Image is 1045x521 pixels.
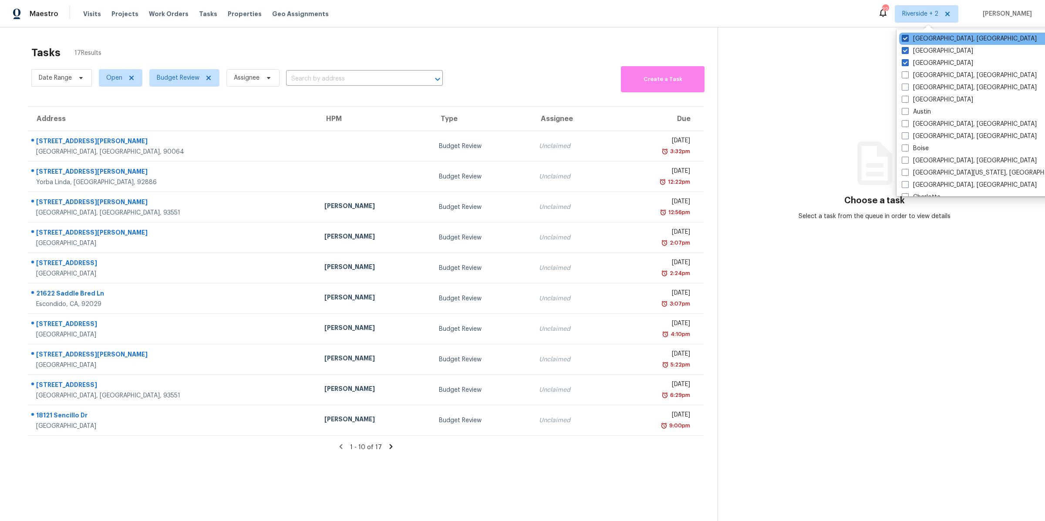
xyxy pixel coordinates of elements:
div: Budget Review [439,203,526,212]
div: [GEOGRAPHIC_DATA] [36,422,310,430]
span: 1 - 10 of 17 [350,444,382,450]
img: Overdue Alarm Icon [659,178,666,186]
div: Unclaimed [539,355,605,364]
h2: Tasks [31,48,61,57]
label: [GEOGRAPHIC_DATA], [GEOGRAPHIC_DATA] [902,34,1037,43]
img: Overdue Alarm Icon [661,299,668,308]
div: [STREET_ADDRESS][PERSON_NAME] [36,228,310,239]
button: Open [431,73,444,85]
div: [PERSON_NAME] [324,323,425,334]
div: Unclaimed [539,325,605,333]
div: Unclaimed [539,294,605,303]
span: Date Range [39,74,72,82]
div: Budget Review [439,264,526,272]
div: 21622 Saddle Bred Ln [36,289,310,300]
button: Create a Task [621,66,705,92]
img: Overdue Alarm Icon [661,239,668,247]
div: [DATE] [620,380,690,391]
div: [DATE] [620,410,690,421]
span: Create a Task [625,74,700,84]
label: [GEOGRAPHIC_DATA], [GEOGRAPHIC_DATA] [902,120,1037,128]
div: Budget Review [439,233,526,242]
div: [STREET_ADDRESS] [36,259,310,269]
div: [PERSON_NAME] [324,202,425,212]
div: [GEOGRAPHIC_DATA] [36,330,310,339]
img: Overdue Alarm Icon [662,330,669,339]
div: [DATE] [620,136,690,147]
label: [GEOGRAPHIC_DATA], [GEOGRAPHIC_DATA] [902,181,1037,189]
label: [GEOGRAPHIC_DATA], [GEOGRAPHIC_DATA] [902,71,1037,80]
span: Geo Assignments [272,10,329,18]
div: [GEOGRAPHIC_DATA], [GEOGRAPHIC_DATA], 90064 [36,148,310,156]
img: Overdue Alarm Icon [661,269,668,278]
div: [PERSON_NAME] [324,415,425,426]
div: Budget Review [439,355,526,364]
label: [GEOGRAPHIC_DATA] [902,95,973,104]
div: Unclaimed [539,203,605,212]
div: [GEOGRAPHIC_DATA], [GEOGRAPHIC_DATA], 93551 [36,208,310,217]
div: 4:10pm [669,330,690,339]
div: [GEOGRAPHIC_DATA] [36,361,310,370]
div: Yorba Linda, [GEOGRAPHIC_DATA], 92886 [36,178,310,187]
th: Assignee [532,107,612,131]
span: Maestro [30,10,58,18]
span: Projects [111,10,138,18]
div: Unclaimed [539,233,605,242]
img: Overdue Alarm Icon [661,147,668,156]
span: Open [106,74,122,82]
div: Budget Review [439,325,526,333]
div: [GEOGRAPHIC_DATA] [36,239,310,248]
label: Austin [902,108,931,116]
label: [GEOGRAPHIC_DATA], [GEOGRAPHIC_DATA] [902,156,1037,165]
div: Unclaimed [539,386,605,394]
div: [STREET_ADDRESS] [36,380,310,391]
div: Budget Review [439,416,526,425]
div: [DATE] [620,319,690,330]
label: [GEOGRAPHIC_DATA] [902,47,973,55]
div: [DATE] [620,197,690,208]
div: [PERSON_NAME] [324,262,425,273]
div: 2:07pm [668,239,690,247]
span: Tasks [199,11,217,17]
div: 9:00pm [667,421,690,430]
div: Unclaimed [539,142,605,151]
div: Unclaimed [539,416,605,425]
th: Type [432,107,533,131]
div: [DATE] [620,228,690,239]
div: Budget Review [439,386,526,394]
div: [PERSON_NAME] [324,232,425,243]
div: [PERSON_NAME] [324,384,425,395]
span: Properties [228,10,262,18]
div: [PERSON_NAME] [324,293,425,304]
div: 12:56pm [667,208,690,217]
label: [GEOGRAPHIC_DATA] [902,59,973,67]
div: [DATE] [620,350,690,360]
div: 6:29pm [668,391,690,400]
div: [PERSON_NAME] [324,354,425,365]
div: 18121 Sencillo Dr [36,411,310,422]
div: Escondido, CA, 92029 [36,300,310,309]
span: Visits [83,10,101,18]
label: [GEOGRAPHIC_DATA], [GEOGRAPHIC_DATA] [902,132,1037,141]
img: Overdue Alarm Icon [661,391,668,400]
th: Address [28,107,317,131]
div: [STREET_ADDRESS][PERSON_NAME] [36,167,310,178]
th: HPM [317,107,432,131]
div: [GEOGRAPHIC_DATA] [36,269,310,278]
img: Overdue Alarm Icon [662,360,669,369]
div: Unclaimed [539,172,605,181]
div: [STREET_ADDRESS][PERSON_NAME] [36,350,310,361]
span: Riverside + 2 [902,10,938,18]
div: [STREET_ADDRESS][PERSON_NAME] [36,137,310,148]
span: Assignee [234,74,260,82]
div: Budget Review [439,172,526,181]
div: Budget Review [439,142,526,151]
div: [DATE] [620,289,690,299]
div: 12:22pm [666,178,690,186]
img: Overdue Alarm Icon [660,208,667,217]
label: [GEOGRAPHIC_DATA], [GEOGRAPHIC_DATA] [902,83,1037,92]
div: [STREET_ADDRESS] [36,319,310,330]
div: Select a task from the queue in order to view details [796,212,953,221]
div: [GEOGRAPHIC_DATA], [GEOGRAPHIC_DATA], 93551 [36,391,310,400]
label: Charlotte [902,193,940,202]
